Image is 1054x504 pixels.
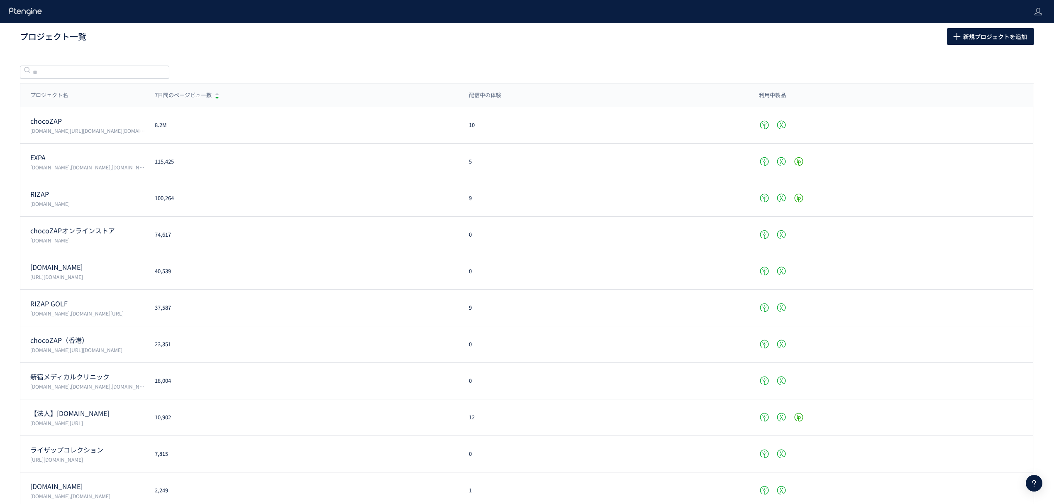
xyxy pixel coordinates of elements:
[459,267,749,275] div: 0
[30,153,145,162] p: EXPA
[145,121,459,129] div: 8.2M
[30,346,145,353] p: chocozap-hk.com/,chocozaphk.gymmasteronline.com/
[30,273,145,280] p: https://medical.chocozap.jp
[30,482,145,491] p: rizap-english.jp
[459,304,749,312] div: 9
[459,377,749,385] div: 0
[30,310,145,317] p: www.rizap-golf.jp,rizap-golf.ns-test.work/lp/3anniversary-cp/
[459,450,749,458] div: 0
[459,121,749,129] div: 10
[947,28,1034,45] button: 新規プロジェクトを追加
[459,340,749,348] div: 0
[30,299,145,308] p: RIZAP GOLF
[30,262,145,272] p: medical.chocozap.jp
[145,450,459,458] div: 7,815
[145,340,459,348] div: 23,351
[30,445,145,455] p: ライザップコレクション
[459,413,749,421] div: 12
[459,158,749,166] div: 5
[30,237,145,244] p: chocozap.shop
[30,200,145,207] p: www.rizap.jp
[30,116,145,126] p: chocoZAP
[30,456,145,463] p: https://shop.rizap.jp/
[963,28,1027,45] span: 新規プロジェクトを追加
[30,189,145,199] p: RIZAP
[20,31,929,43] h1: プロジェクト一覧
[30,372,145,382] p: 新宿メディカルクリニック
[459,487,749,494] div: 1
[30,409,145,418] p: 【法人】rizap.jp
[145,377,459,385] div: 18,004
[30,226,145,235] p: chocoZAPオンラインストア
[30,492,145,499] p: www.rizap-english.jp,blackboard60s.com
[759,91,786,99] span: 利用中製品
[30,335,145,345] p: chocoZAP（香港）
[30,164,145,171] p: vivana.jp,expa-official.jp,reserve-expa.jp
[30,91,68,99] span: プロジェクト名
[155,91,212,99] span: 7日間のページビュー数
[469,91,501,99] span: 配信中の体験
[145,231,459,239] div: 74,617
[459,194,749,202] div: 9
[459,231,749,239] div: 0
[145,194,459,202] div: 100,264
[145,413,459,421] div: 10,902
[145,267,459,275] div: 40,539
[30,419,145,426] p: www.rizap.jp/lp/corp/healthseminar/
[145,304,459,312] div: 37,587
[145,158,459,166] div: 115,425
[30,383,145,390] p: shinjuku3chome-medical.jp,shinjuku3-mc.reserve.ne.jp,www.shinjukumc.com/,shinjukumc.net/,smc-glp1...
[145,487,459,494] div: 2,249
[30,127,145,134] p: chocozap.jp/,zap-id.jp/,web.my-zap.jp/,liff.campaign.chocozap.sumiyoku.jp/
